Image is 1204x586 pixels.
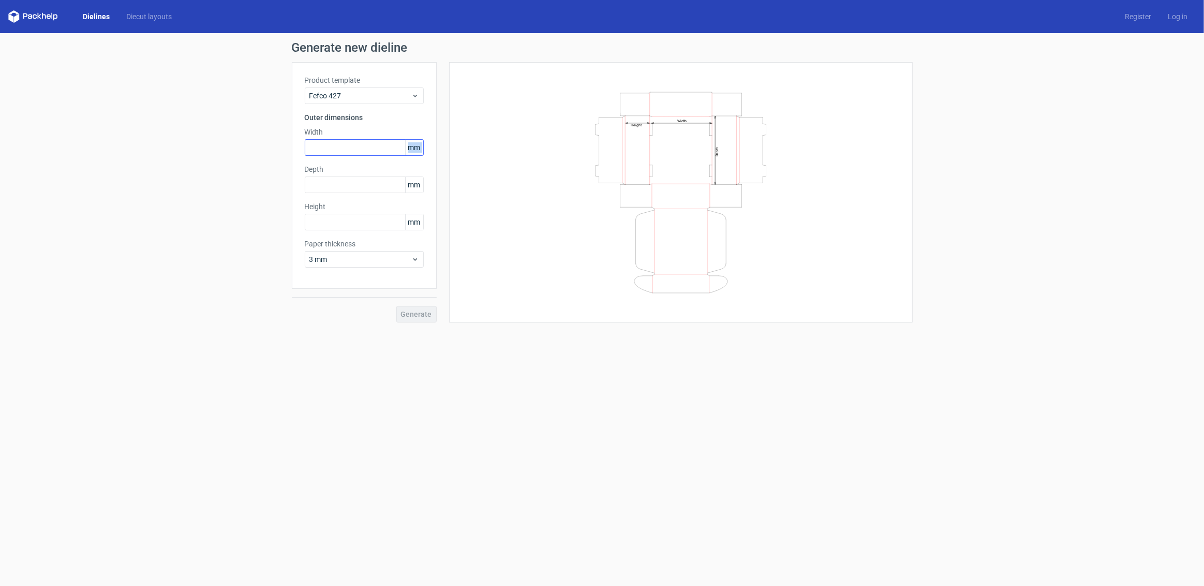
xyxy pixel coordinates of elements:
a: Register [1117,11,1160,22]
span: Fefco 427 [309,91,411,101]
a: Diecut layouts [118,11,180,22]
h1: Generate new dieline [292,41,913,54]
a: Log in [1160,11,1196,22]
text: Width [677,118,687,123]
span: mm [405,140,423,155]
label: Width [305,127,424,137]
label: Product template [305,75,424,85]
span: mm [405,177,423,193]
span: 3 mm [309,254,411,265]
a: Dielines [75,11,118,22]
label: Depth [305,164,424,174]
label: Height [305,201,424,212]
text: Height [631,123,642,127]
span: mm [405,214,423,230]
h3: Outer dimensions [305,112,424,123]
label: Paper thickness [305,239,424,249]
text: Depth [715,146,719,156]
